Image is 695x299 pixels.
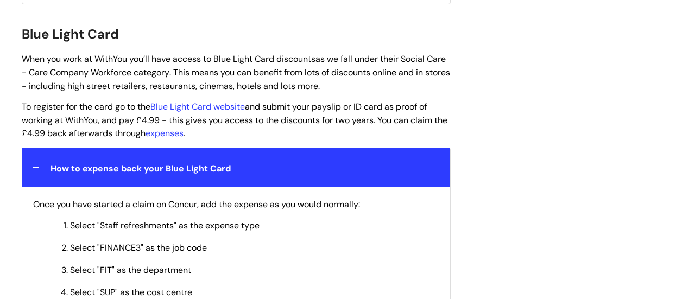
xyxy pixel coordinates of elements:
[146,128,184,139] a: expenses
[22,101,447,139] span: To register for the card go to the and submit your payslip or ID card as proof of working at With...
[70,264,191,276] span: Select "FIT" as the department
[22,53,450,92] span: When you work at WithYou you’ll have access to Blue Light Card discounts . This means you can ben...
[50,163,231,174] span: How to expense back your Blue Light Card
[22,53,446,78] span: as we fall under their Social Care - Care Company Workforce category
[70,287,192,298] span: Select "SUP" as the cost centre
[33,199,360,210] span: Once you have started a claim on Concur, add the expense as you would normally:
[70,220,260,231] span: Select "Staff refreshments" as the expense type
[150,101,245,112] a: Blue Light Card website
[22,26,119,42] span: Blue Light Card
[70,242,207,253] span: Select "FINANCE3" as the job code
